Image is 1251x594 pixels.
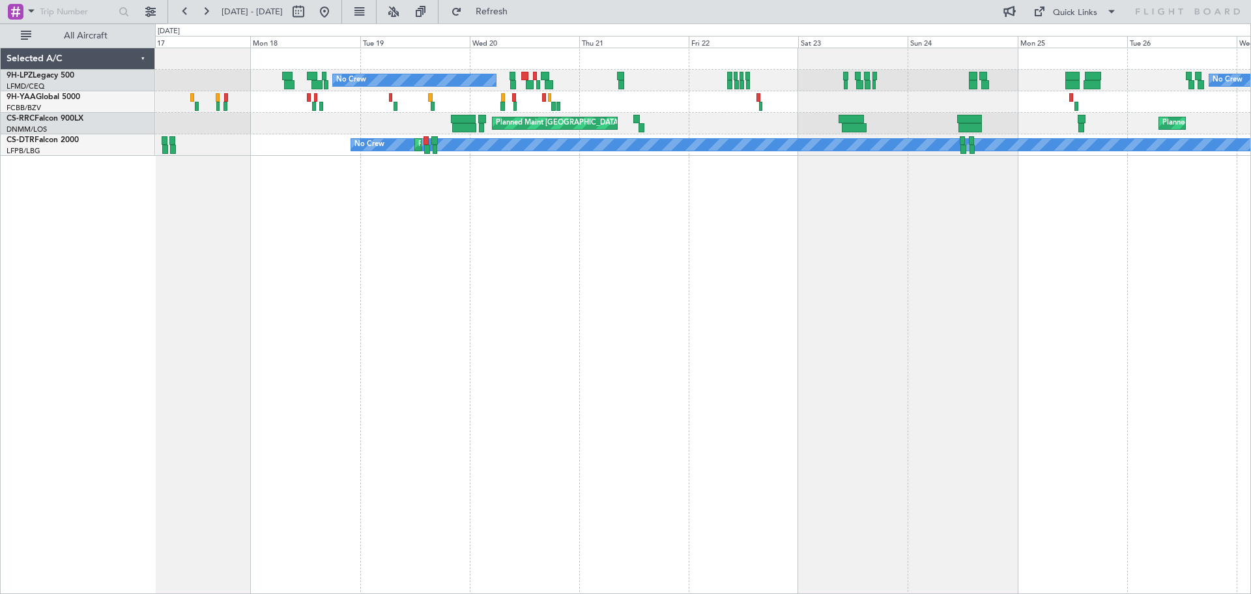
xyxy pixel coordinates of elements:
[7,82,44,91] a: LFMD/CEQ
[336,70,366,90] div: No Crew
[14,25,141,46] button: All Aircraft
[34,31,137,40] span: All Aircraft
[40,2,115,22] input: Trip Number
[7,146,40,156] a: LFPB/LBG
[689,36,798,48] div: Fri 22
[250,36,360,48] div: Mon 18
[7,93,80,101] a: 9H-YAAGlobal 5000
[141,36,250,48] div: Sun 17
[579,36,689,48] div: Thu 21
[7,72,74,80] a: 9H-LPZLegacy 500
[1127,36,1237,48] div: Tue 26
[7,115,83,123] a: CS-RRCFalcon 900LX
[418,135,485,155] div: Planned Maint Sofia
[354,135,384,155] div: No Crew
[7,125,47,134] a: DNMM/LOS
[470,36,579,48] div: Wed 20
[7,93,36,101] span: 9H-YAA
[158,26,180,37] div: [DATE]
[798,36,908,48] div: Sat 23
[1027,1,1123,22] button: Quick Links
[445,1,523,22] button: Refresh
[360,36,470,48] div: Tue 19
[1053,7,1097,20] div: Quick Links
[1213,70,1243,90] div: No Crew
[465,7,519,16] span: Refresh
[496,113,701,133] div: Planned Maint [GEOGRAPHIC_DATA] ([GEOGRAPHIC_DATA])
[7,103,41,113] a: FCBB/BZV
[7,72,33,80] span: 9H-LPZ
[1018,36,1127,48] div: Mon 25
[908,36,1017,48] div: Sun 24
[7,115,35,123] span: CS-RRC
[7,136,35,144] span: CS-DTR
[222,6,283,18] span: [DATE] - [DATE]
[7,136,79,144] a: CS-DTRFalcon 2000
